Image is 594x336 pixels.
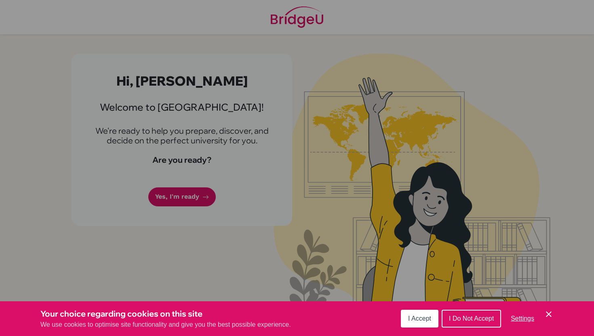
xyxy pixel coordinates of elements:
[511,315,534,322] span: Settings
[449,315,494,322] span: I Do Not Accept
[401,310,438,328] button: I Accept
[40,320,291,330] p: We use cookies to optimise site functionality and give you the best possible experience.
[40,308,291,320] h3: Your choice regarding cookies on this site
[544,309,554,319] button: Save and close
[442,310,501,328] button: I Do Not Accept
[408,315,431,322] span: I Accept
[504,311,541,327] button: Settings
